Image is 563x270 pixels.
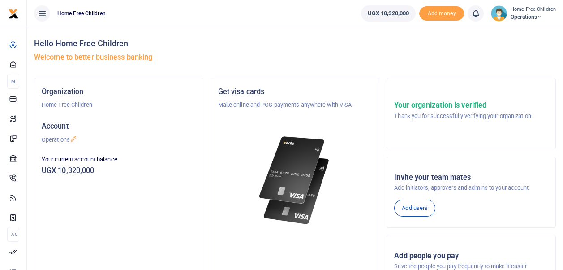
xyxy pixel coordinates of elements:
p: Home Free Children [42,100,196,109]
h5: Account [42,122,196,131]
a: Add money [419,9,464,16]
h5: Invite your team mates [394,173,548,182]
span: Home Free Children [54,9,109,17]
p: Thank you for successfully verifying your organization [394,112,531,121]
p: Your current account balance [42,155,196,164]
li: Wallet ballance [357,5,419,22]
li: M [7,74,19,89]
span: Add money [419,6,464,21]
a: logo-small logo-large logo-large [8,10,19,17]
h5: Organization [42,87,196,96]
a: profile-user Home Free Children Operations [491,5,556,22]
h5: Get visa cards [218,87,372,96]
img: profile-user [491,5,507,22]
p: Add initiators, approvers and admins to your account [394,183,548,192]
a: Add users [394,200,435,217]
h5: Welcome to better business banking [34,53,556,62]
small: Home Free Children [511,6,556,13]
h5: Your organization is verified [394,101,531,110]
h4: Hello Home Free Children [34,39,556,48]
p: Make online and POS payments anywhere with VISA [218,100,372,109]
h5: UGX 10,320,000 [42,166,196,175]
a: UGX 10,320,000 [361,5,416,22]
li: Toup your wallet [419,6,464,21]
img: xente-_physical_cards.png [257,131,334,230]
h5: Add people you pay [394,252,548,261]
li: Ac [7,227,19,242]
span: Operations [511,13,556,21]
span: UGX 10,320,000 [368,9,409,18]
p: Operations [42,135,196,144]
img: logo-small [8,9,19,19]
